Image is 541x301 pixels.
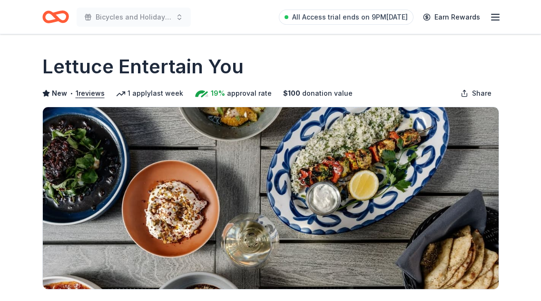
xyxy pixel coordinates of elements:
[43,107,499,289] img: Image for Lettuce Entertain You
[116,88,183,99] div: 1 apply last week
[417,9,486,26] a: Earn Rewards
[211,88,225,99] span: 19%
[302,88,353,99] span: donation value
[279,10,413,25] a: All Access trial ends on 9PM[DATE]
[227,88,272,99] span: approval rate
[453,84,499,103] button: Share
[292,11,408,23] span: All Access trial ends on 9PM[DATE]
[42,53,244,80] h1: Lettuce Entertain You
[77,8,191,27] button: Bicycles and Holiday Bells
[52,88,67,99] span: New
[69,90,73,97] span: •
[283,88,300,99] span: $ 100
[76,88,105,99] button: 1reviews
[472,88,492,99] span: Share
[96,11,172,23] span: Bicycles and Holiday Bells
[42,6,69,28] a: Home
